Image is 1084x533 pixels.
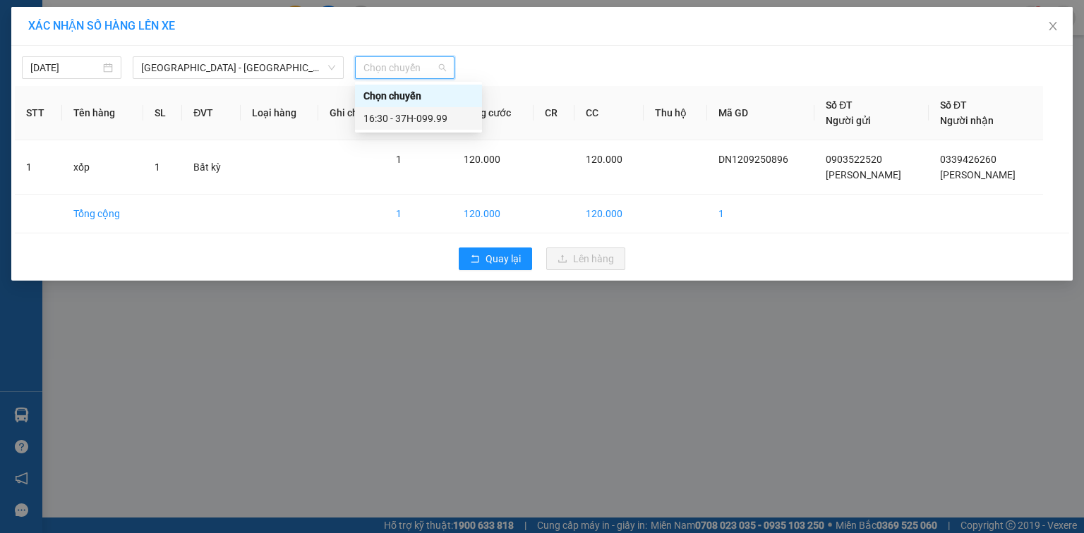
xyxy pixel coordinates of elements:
[940,169,1016,180] span: [PERSON_NAME]
[546,247,625,270] button: uploadLên hàng
[1033,7,1073,47] button: Close
[718,154,788,165] span: DN1209250896
[940,99,967,111] span: Số ĐT
[363,111,474,126] div: 16:30 - 37H-099.99
[15,140,62,195] td: 1
[182,86,241,140] th: ĐVT
[470,254,480,265] span: rollback
[459,247,532,270] button: rollbackQuay lại
[644,86,707,140] th: Thu hộ
[396,154,402,165] span: 1
[363,88,474,104] div: Chọn chuyến
[143,86,183,140] th: SL
[574,195,644,233] td: 120.000
[155,161,160,173] span: 1
[826,99,853,111] span: Số ĐT
[15,86,62,140] th: STT
[940,115,994,126] span: Người nhận
[30,60,100,75] input: 12/09/2025
[327,63,336,72] span: down
[355,85,482,107] div: Chọn chuyến
[707,86,814,140] th: Mã GD
[241,86,319,140] th: Loại hàng
[707,195,814,233] td: 1
[182,140,241,195] td: Bất kỳ
[1047,20,1059,32] span: close
[826,154,882,165] span: 0903522520
[940,154,996,165] span: 0339426260
[363,57,446,78] span: Chọn chuyến
[62,195,143,233] td: Tổng cộng
[452,195,534,233] td: 120.000
[586,154,622,165] span: 120.000
[62,86,143,140] th: Tên hàng
[62,140,143,195] td: xốp
[318,86,384,140] th: Ghi chú
[141,57,335,78] span: Quảng Ngãi - Con Cuông
[826,169,901,180] span: [PERSON_NAME]
[574,86,644,140] th: CC
[534,86,574,140] th: CR
[452,86,534,140] th: Tổng cước
[385,195,453,233] td: 1
[28,19,175,32] span: XÁC NHẬN SỐ HÀNG LÊN XE
[464,154,500,165] span: 120.000
[486,251,521,266] span: Quay lại
[826,115,871,126] span: Người gửi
